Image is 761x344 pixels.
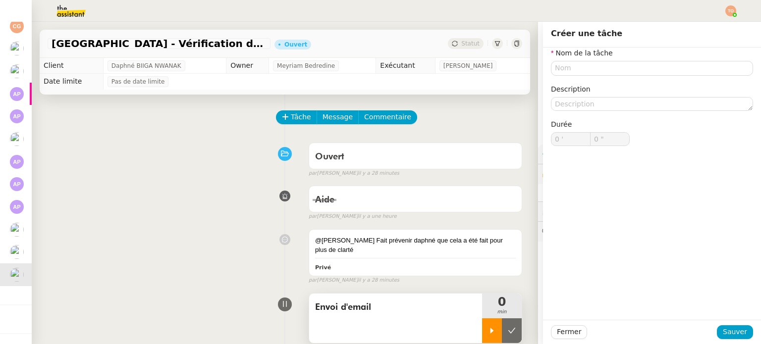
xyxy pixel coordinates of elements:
img: users%2Fvjxz7HYmGaNTSE4yF5W2mFwJXra2%2Favatar%2Ff3aef901-807b-4123-bf55-4aed7c5d6af5 [10,42,24,55]
span: Fermer [557,326,581,338]
img: users%2FKPVW5uJ7nAf2BaBJPZnFMauzfh73%2Favatar%2FDigitalCollectionThumbnailHandler.jpeg [10,223,24,237]
span: par [309,212,317,221]
span: Meyriam Bedredine [277,61,335,71]
img: svg [10,19,24,33]
span: min [482,308,522,316]
span: ⚙️ [542,148,594,160]
button: Fermer [551,325,587,339]
td: Owner [226,58,269,74]
span: [PERSON_NAME] [443,61,493,71]
span: Sauver [723,326,747,338]
div: 💬Commentaires 7 [538,222,761,241]
span: il y a 28 minutes [358,276,400,285]
span: ⏲️ [542,207,614,215]
div: @[PERSON_NAME] Fait prévenir daphné que cela a été fait pour plus de clarté [315,236,516,255]
img: users%2FKPVW5uJ7nAf2BaBJPZnFMauzfh73%2Favatar%2FDigitalCollectionThumbnailHandler.jpeg [10,245,24,259]
span: [GEOGRAPHIC_DATA] - Vérification de la programmation [52,39,267,49]
span: Pas de date limite [111,77,165,87]
span: par [309,276,317,285]
img: svg [10,177,24,191]
button: Sauver [717,325,753,339]
span: Ouvert [315,152,344,161]
input: 0 sec [591,133,629,146]
input: 0 min [551,133,590,146]
button: Message [317,110,359,124]
img: svg [10,87,24,101]
span: Aide [315,196,334,204]
span: 🔐 [542,168,606,180]
td: Client [40,58,103,74]
img: users%2FKPVW5uJ7nAf2BaBJPZnFMauzfh73%2Favatar%2FDigitalCollectionThumbnailHandler.jpeg [10,132,24,146]
span: il y a 28 minutes [358,169,400,178]
div: ⚙️Procédures [538,145,761,164]
img: svg [10,200,24,214]
span: Tâche [291,111,311,123]
input: Nom [551,61,753,75]
div: Ouvert [284,42,307,48]
label: Description [551,85,591,93]
small: [PERSON_NAME] [309,169,399,178]
div: 🔐Données client [538,164,761,184]
div: ⏲️Tâches 85:44 [538,202,761,221]
span: Daphné BIIGA NWANAK [111,61,181,71]
button: Commentaire [358,110,417,124]
small: [PERSON_NAME] [309,212,397,221]
span: Durée [551,120,572,128]
button: Tâche [276,110,317,124]
span: Commentaire [364,111,411,123]
td: Exécutant [376,58,435,74]
span: Créer une tâche [551,29,622,38]
img: svg [10,109,24,123]
b: Privé [315,264,331,271]
span: il y a une heure [358,212,397,221]
span: Message [323,111,353,123]
img: users%2FEJPpscVToRMPJlyoRFUBjAA9eTy1%2Favatar%2F9e06dc73-415a-4367-bfb1-024442b6f19c [10,64,24,78]
img: users%2FKPVW5uJ7nAf2BaBJPZnFMauzfh73%2Favatar%2FDigitalCollectionThumbnailHandler.jpeg [10,268,24,282]
span: par [309,169,317,178]
img: svg [725,5,736,16]
span: 0 [482,296,522,308]
small: [PERSON_NAME] [309,276,399,285]
span: Statut [461,40,480,47]
label: Nom de la tâche [551,49,613,57]
td: Date limite [40,74,103,90]
span: Envoi d'email [315,300,476,315]
img: svg [10,155,24,169]
span: 💬 [542,227,623,235]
